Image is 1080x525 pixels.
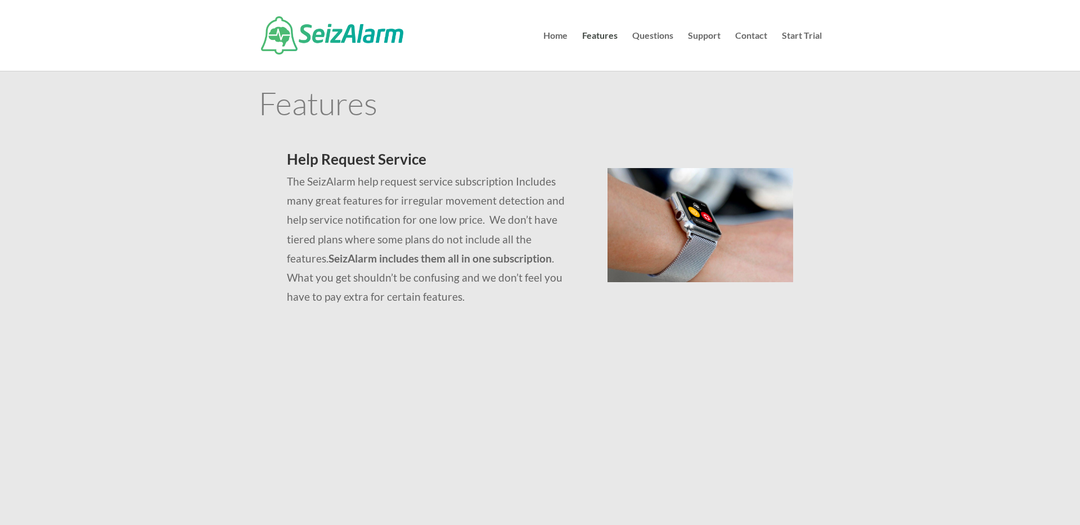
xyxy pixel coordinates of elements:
[782,31,822,71] a: Start Trial
[688,31,721,71] a: Support
[980,481,1068,513] iframe: Help widget launcher
[328,252,552,265] strong: SeizAlarm includes them all in one subscription
[287,152,580,172] h2: Help Request Service
[582,31,618,71] a: Features
[543,31,568,71] a: Home
[632,31,673,71] a: Questions
[261,16,403,55] img: SeizAlarm
[287,172,580,306] p: The SeizAlarm help request service subscription Includes many great features for irregular moveme...
[735,31,767,71] a: Contact
[607,168,794,282] img: seizalarm-on-wrist
[259,87,822,124] h1: Features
